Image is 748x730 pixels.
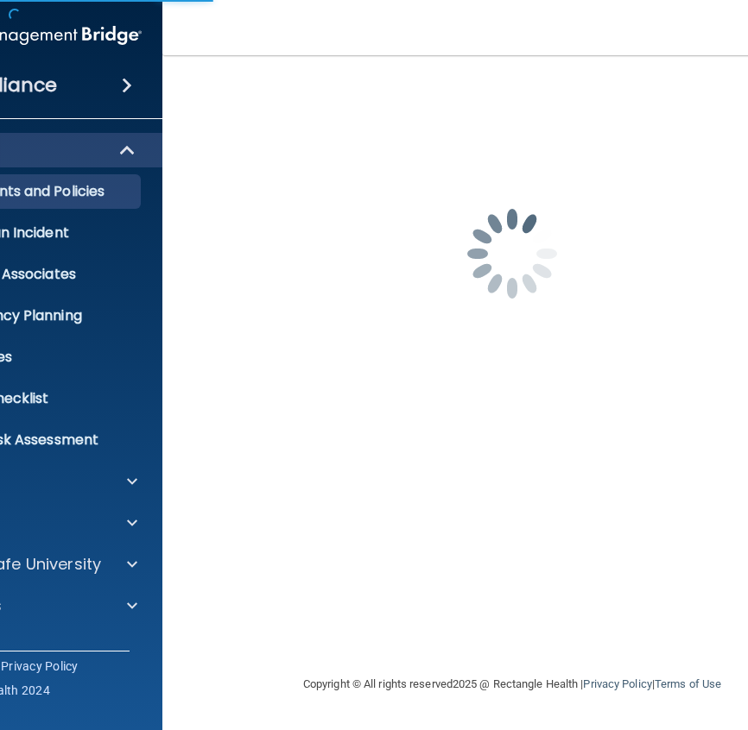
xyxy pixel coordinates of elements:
a: Terms of Use [655,677,721,690]
a: Privacy Policy [1,658,79,675]
a: Privacy Policy [583,677,651,690]
img: spinner.e123f6fc.gif [426,167,599,340]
